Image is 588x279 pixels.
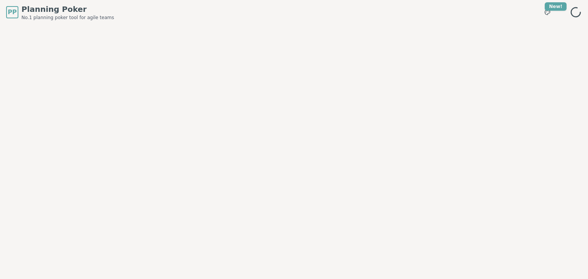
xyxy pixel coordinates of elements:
span: PP [8,8,16,17]
div: New! [545,2,567,11]
span: No.1 planning poker tool for agile teams [21,15,114,21]
button: New! [541,5,554,19]
span: Planning Poker [21,4,114,15]
a: PPPlanning PokerNo.1 planning poker tool for agile teams [6,4,114,21]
